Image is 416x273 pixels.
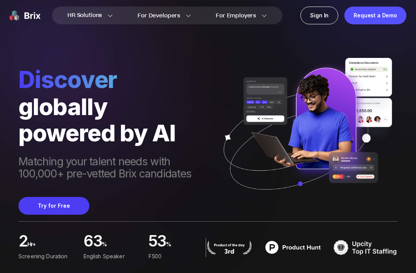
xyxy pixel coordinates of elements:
img: product hunt badge [260,238,326,257]
span: 53 [148,234,166,251]
span: Matching your talent needs with 100,000+ pre-vetted Brix candidates [18,155,214,181]
a: Sign In [300,7,338,24]
span: 2 [18,234,27,251]
span: For Employers [216,12,256,20]
span: For Developers [138,12,180,20]
span: 63 [84,234,102,251]
div: powered by AI [18,120,214,146]
div: globally [18,93,214,120]
button: Try for Free [18,197,89,215]
img: product hunt badge [206,241,253,254]
span: hr+ [27,238,77,255]
div: F500 [148,252,207,261]
img: ai generate [214,58,398,206]
a: Request a Demo [344,7,406,24]
span: % [102,238,142,255]
div: English Speaker [84,252,143,261]
span: HR Solutions [67,9,102,22]
div: Screening duration [18,252,77,261]
img: TOP IT STAFFING [334,238,398,257]
span: Discover [18,66,214,93]
span: % [166,238,207,255]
